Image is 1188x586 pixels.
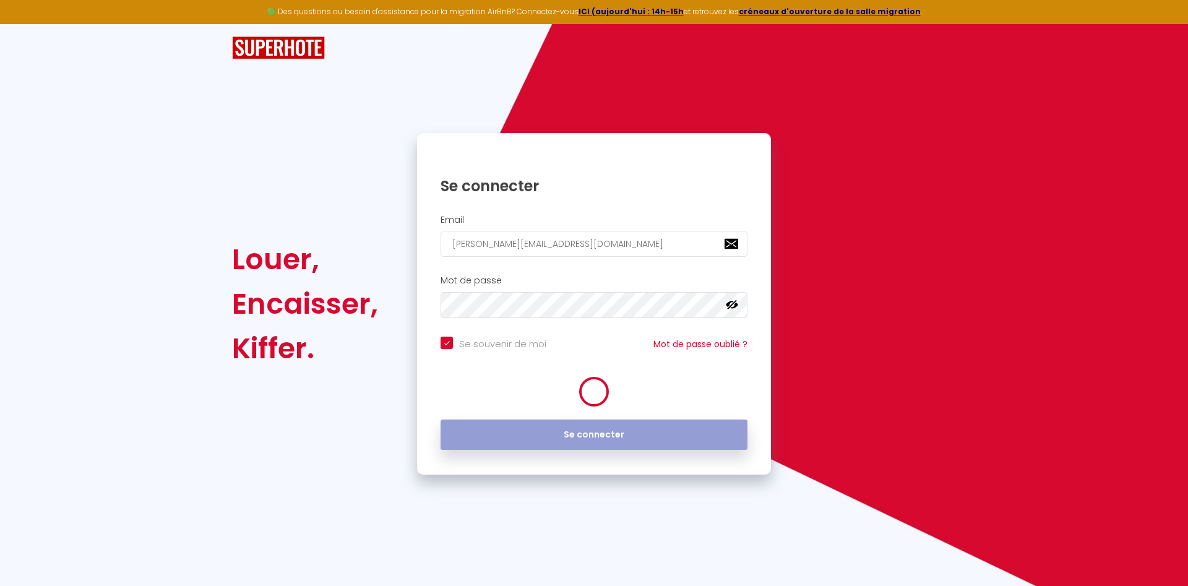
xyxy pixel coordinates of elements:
h1: Se connecter [441,176,747,196]
a: ICI (aujourd'hui : 14h-15h [579,6,684,17]
button: Se connecter [441,420,747,450]
h2: Email [441,215,747,225]
div: Kiffer. [232,326,378,371]
div: Louer, [232,237,378,282]
img: SuperHote logo [232,37,325,59]
input: Ton Email [441,231,747,257]
div: Encaisser, [232,282,378,326]
h2: Mot de passe [441,275,747,286]
a: créneaux d'ouverture de la salle migration [739,6,921,17]
a: Mot de passe oublié ? [653,338,747,350]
